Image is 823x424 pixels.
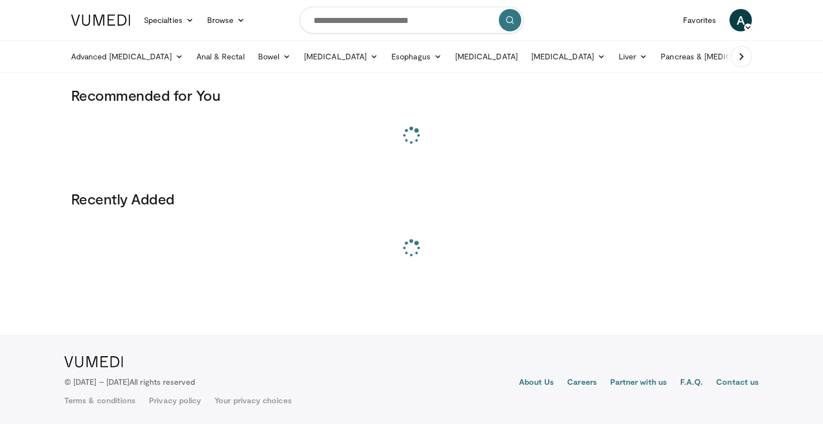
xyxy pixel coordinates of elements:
a: Your privacy choices [214,395,291,406]
a: Terms & conditions [64,395,135,406]
img: VuMedi Logo [71,15,130,26]
a: Advanced [MEDICAL_DATA] [64,45,190,68]
a: F.A.Q. [680,376,703,390]
p: © [DATE] – [DATE] [64,376,195,388]
a: Anal & Rectal [190,45,251,68]
a: [MEDICAL_DATA] [448,45,525,68]
a: Specialties [137,9,200,31]
a: [MEDICAL_DATA] [525,45,612,68]
a: Partner with us [610,376,667,390]
a: Esophagus [385,45,448,68]
h3: Recommended for You [71,86,752,104]
a: About Us [519,376,554,390]
span: All rights reserved [129,377,195,386]
a: Pancreas & [MEDICAL_DATA] [654,45,785,68]
a: Privacy policy [149,395,201,406]
a: A [730,9,752,31]
h3: Recently Added [71,190,752,208]
a: Careers [567,376,597,390]
a: [MEDICAL_DATA] [297,45,385,68]
a: Liver [612,45,654,68]
a: Bowel [251,45,297,68]
img: VuMedi Logo [64,356,123,367]
a: Browse [200,9,252,31]
a: Favorites [676,9,723,31]
a: Contact us [716,376,759,390]
input: Search topics, interventions [300,7,523,34]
